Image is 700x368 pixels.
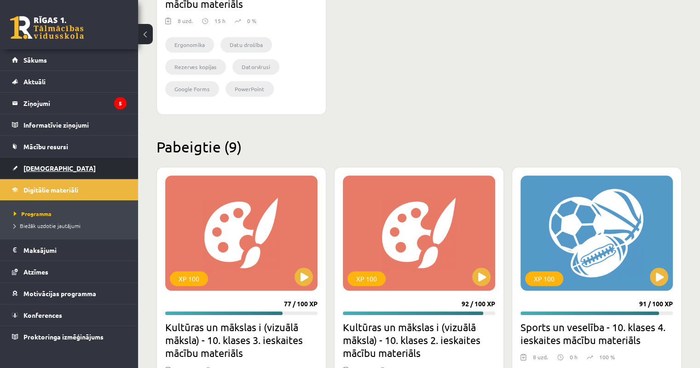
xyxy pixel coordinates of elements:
[525,271,563,286] div: XP 100
[23,142,68,151] span: Mācību resursi
[178,17,193,30] div: 8 uzd.
[23,239,127,261] legend: Maksājumi
[533,353,548,367] div: 8 uzd.
[521,321,673,346] h2: Sports un veselība - 10. klases 4. ieskaites mācību materiāls
[114,97,127,110] i: 5
[23,164,96,172] span: [DEMOGRAPHIC_DATA]
[156,138,682,156] h2: Pabeigtie (9)
[247,17,256,25] p: 0 %
[165,81,219,97] li: Google Forms
[23,77,46,86] span: Aktuāli
[14,210,52,217] span: Programma
[226,81,274,97] li: PowerPoint
[12,261,127,282] a: Atzīmes
[23,93,127,114] legend: Ziņojumi
[165,321,318,359] h2: Kultūras un mākslas i (vizuālā māksla) - 10. klases 3. ieskaites mācību materiāls
[23,186,78,194] span: Digitālie materiāli
[23,333,104,341] span: Proktoringa izmēģinājums
[12,283,127,304] a: Motivācijas programma
[10,16,84,39] a: Rīgas 1. Tālmācības vidusskola
[12,326,127,347] a: Proktoringa izmēģinājums
[12,179,127,200] a: Digitālie materiāli
[14,222,81,229] span: Biežāk uzdotie jautājumi
[12,93,127,114] a: Ziņojumi5
[165,59,226,75] li: Rezerves kopijas
[12,49,127,70] a: Sākums
[12,158,127,179] a: [DEMOGRAPHIC_DATA]
[347,271,386,286] div: XP 100
[170,271,208,286] div: XP 100
[23,268,48,276] span: Atzīmes
[23,56,47,64] span: Sākums
[12,239,127,261] a: Maksājumi
[23,311,62,319] span: Konferences
[343,321,495,359] h2: Kultūras un mākslas i (vizuālā māksla) - 10. klases 2. ieskaites mācību materiāls
[23,114,127,135] legend: Informatīvie ziņojumi
[12,136,127,157] a: Mācību resursi
[214,17,226,25] p: 15 h
[220,37,272,53] li: Datu drošība
[14,222,129,230] a: Biežāk uzdotie jautājumi
[570,353,578,361] p: 0 h
[14,210,129,218] a: Programma
[165,37,214,53] li: Ergonomika
[12,114,127,135] a: Informatīvie ziņojumi
[12,304,127,326] a: Konferences
[23,289,96,298] span: Motivācijas programma
[599,353,615,361] p: 100 %
[232,59,279,75] li: Datorvīrusi
[12,71,127,92] a: Aktuāli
